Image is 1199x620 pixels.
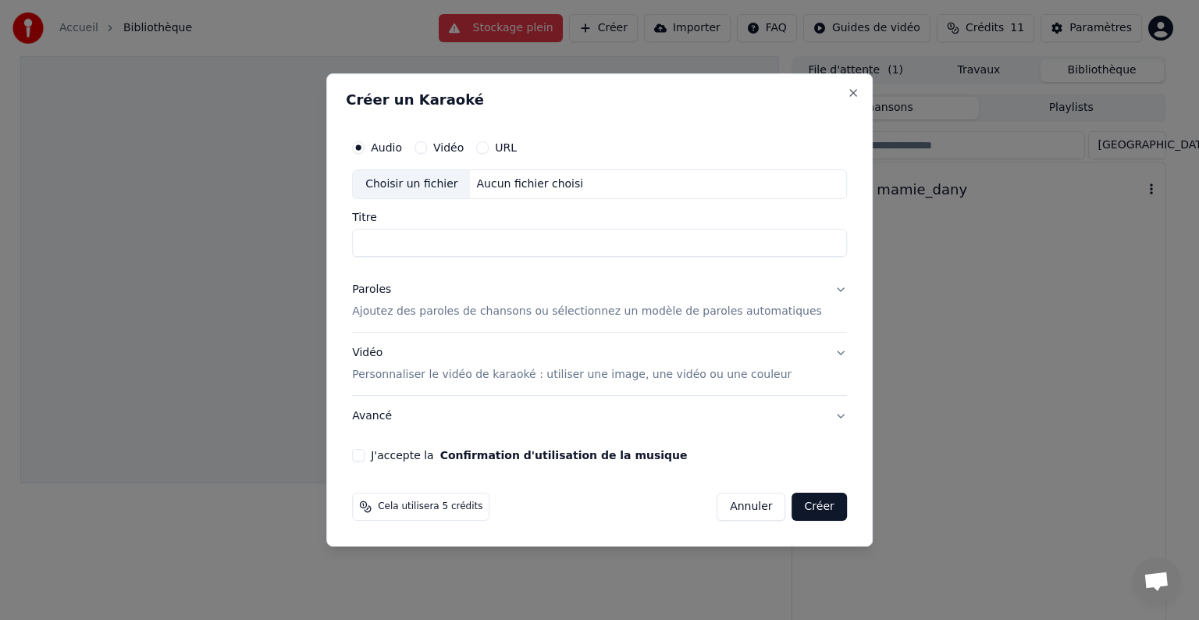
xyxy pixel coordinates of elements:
[433,142,464,153] label: Vidéo
[378,501,482,513] span: Cela utilisera 5 crédits
[352,396,847,436] button: Avancé
[353,170,470,198] div: Choisir un fichier
[352,367,792,383] p: Personnaliser le vidéo de karaoké : utiliser une image, une vidéo ou une couleur
[717,493,785,521] button: Annuler
[792,493,847,521] button: Créer
[440,450,688,461] button: J'accepte la
[371,142,402,153] label: Audio
[352,304,822,319] p: Ajoutez des paroles de chansons ou sélectionnez un modèle de paroles automatiques
[495,142,517,153] label: URL
[352,345,792,383] div: Vidéo
[346,93,853,107] h2: Créer un Karaoké
[352,269,847,332] button: ParolesAjoutez des paroles de chansons ou sélectionnez un modèle de paroles automatiques
[352,282,391,298] div: Paroles
[471,176,590,192] div: Aucun fichier choisi
[352,333,847,395] button: VidéoPersonnaliser le vidéo de karaoké : utiliser une image, une vidéo ou une couleur
[352,212,847,223] label: Titre
[371,450,687,461] label: J'accepte la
